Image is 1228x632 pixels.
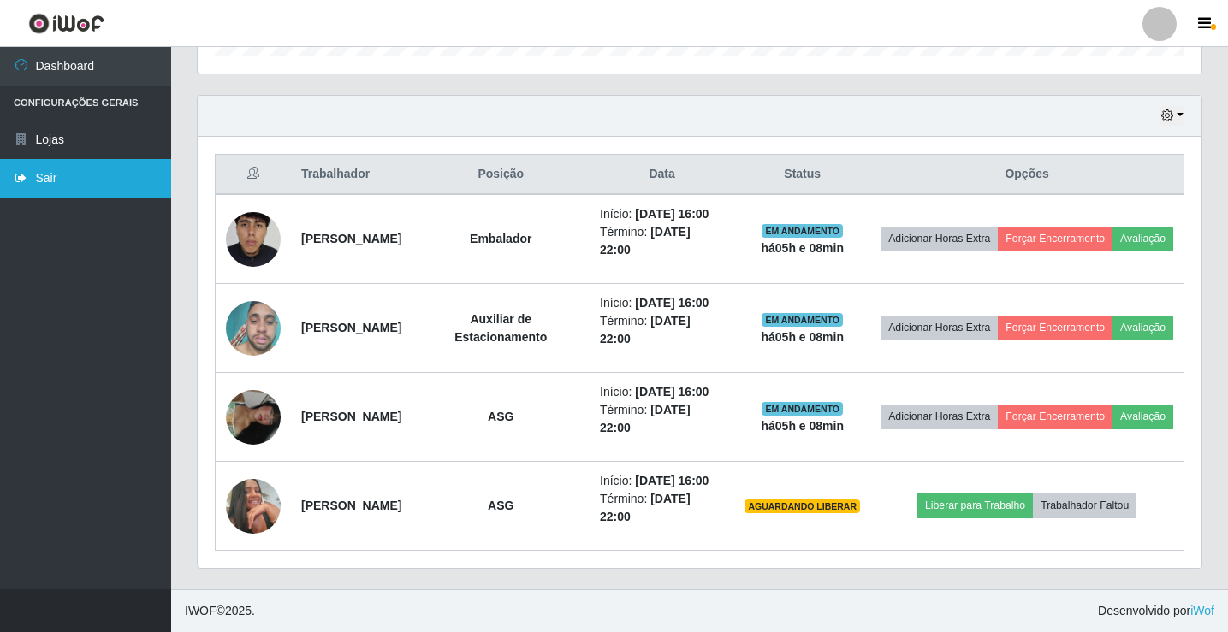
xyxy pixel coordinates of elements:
strong: Embalador [470,232,531,245]
strong: Auxiliar de Estacionamento [454,312,547,344]
button: Adicionar Horas Extra [881,227,998,251]
button: Liberar para Trabalho [917,493,1033,517]
strong: ASG [488,410,513,423]
span: © 2025 . [185,602,255,620]
strong: há 05 h e 08 min [761,241,844,255]
span: IWOF [185,604,217,617]
th: Data [590,155,734,195]
li: Início: [600,205,724,223]
li: Término: [600,223,724,259]
span: EM ANDAMENTO [762,313,843,327]
li: Término: [600,401,724,437]
img: 1759613115617.jpeg [226,390,281,445]
span: EM ANDAMENTO [762,402,843,416]
button: Forçar Encerramento [998,316,1112,340]
span: EM ANDAMENTO [762,224,843,238]
button: Avaliação [1112,227,1173,251]
button: Adicionar Horas Extra [881,405,998,428]
th: Trabalhador [291,155,412,195]
button: Forçar Encerramento [998,405,1112,428]
strong: ASG [488,499,513,512]
th: Opções [870,155,1184,195]
strong: há 05 h e 08 min [761,330,844,344]
img: CoreUI Logo [28,13,104,34]
time: [DATE] 16:00 [635,207,709,221]
strong: há 05 h e 08 min [761,419,844,433]
time: [DATE] 16:00 [635,474,709,487]
li: Término: [600,312,724,348]
img: 1748551724527.jpeg [226,292,281,364]
strong: [PERSON_NAME] [301,499,401,512]
button: Avaliação [1112,405,1173,428]
img: 1733491183363.jpeg [226,178,281,299]
button: Adicionar Horas Extra [881,316,998,340]
li: Início: [600,294,724,312]
li: Início: [600,383,724,401]
strong: [PERSON_NAME] [301,321,401,334]
img: 1754749446637.jpeg [226,479,281,534]
span: Desenvolvido por [1098,602,1214,620]
th: Status [734,155,870,195]
li: Término: [600,490,724,526]
button: Avaliação [1112,316,1173,340]
li: Início: [600,472,724,490]
strong: [PERSON_NAME] [301,232,401,245]
time: [DATE] 16:00 [635,296,709,310]
button: Forçar Encerramento [998,227,1112,251]
time: [DATE] 16:00 [635,385,709,399]
button: Trabalhador Faltou [1033,493,1136,517]
span: AGUARDANDO LIBERAR [745,499,860,513]
th: Posição [412,155,590,195]
strong: [PERSON_NAME] [301,410,401,423]
a: iWof [1190,604,1214,617]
